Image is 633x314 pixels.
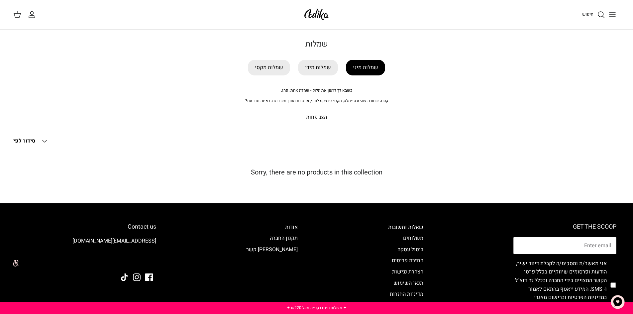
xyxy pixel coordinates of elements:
label: אני מאשר/ת ומסכימ/ה לקבלת דיוור ישיר, הודעות ופרסומים שיווקיים בכלל פרטי הקשר המצויים בידי החברה ... [513,260,607,311]
a: Facebook [145,273,153,281]
a: ✦ משלוח חינם בקנייה מעל ₪220 ✦ [287,305,347,311]
span: קטנה שחורה שהיא טיימלס, מקסי פרפקט לחוף, או גזרת מחוך משדרגת. באיזה מוד את? [245,98,388,104]
button: סידור לפי [13,134,49,149]
a: ביטול עסקה [397,246,423,254]
a: Tiktok [121,273,128,281]
img: Adika IL [302,7,331,22]
span: כשבא לך לרענן את הלוק - שמלה אחת. וזהו. [281,87,352,93]
h6: GET THE SCOOP [513,223,616,231]
span: סידור לפי [13,137,35,145]
a: שמלות מקסי [248,60,290,75]
h5: Sorry, there are no products in this collection [13,168,620,176]
p: הצג פחות [84,113,549,122]
a: שמלות מיני [346,60,385,75]
input: Email [513,237,616,254]
a: [EMAIL_ADDRESS][DOMAIN_NAME] [72,237,156,245]
img: Adika IL [138,256,156,264]
a: אודות [285,223,298,231]
img: accessibility_icon02.svg [5,254,23,272]
span: חיפוש [582,11,593,17]
a: מדיניות החזרות [390,290,423,298]
a: החזרת פריטים [392,257,423,264]
button: Toggle menu [605,7,620,22]
a: תקנון החברה [270,234,298,242]
h1: שמלות [84,40,549,49]
a: הצהרת נגישות [392,268,423,276]
a: משלוחים [403,234,423,242]
a: חיפוש [582,11,605,19]
a: תנאי השימוש [393,279,423,287]
a: [PERSON_NAME] קשר [246,246,298,254]
a: החשבון שלי [28,11,39,19]
button: צ'אט [608,292,628,312]
a: שאלות ותשובות [388,223,423,231]
a: Instagram [133,273,141,281]
h6: Contact us [17,223,156,231]
a: שמלות מידי [298,60,338,75]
